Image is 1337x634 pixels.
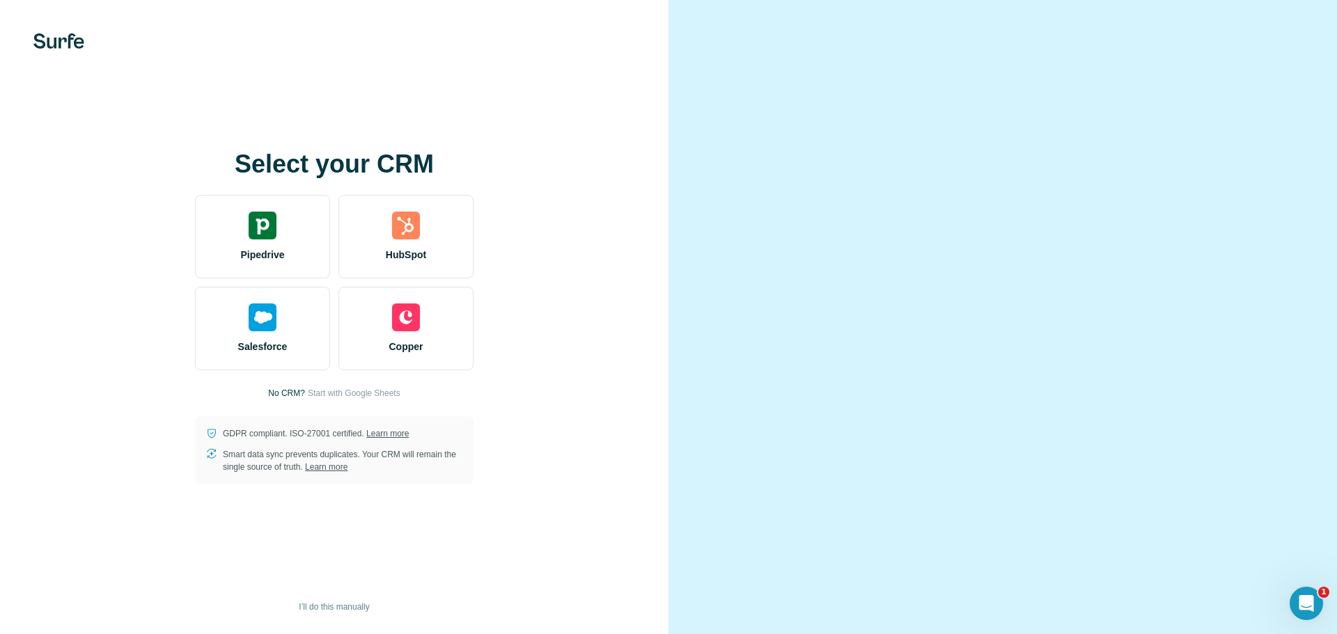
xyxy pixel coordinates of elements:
[392,212,420,239] img: hubspot's logo
[389,340,423,354] span: Copper
[249,212,276,239] img: pipedrive's logo
[305,462,347,472] a: Learn more
[240,248,284,262] span: Pipedrive
[33,33,84,49] img: Surfe's logo
[386,248,426,262] span: HubSpot
[308,387,400,399] button: Start with Google Sheets
[223,427,409,440] p: GDPR compliant. ISO-27001 certified.
[249,303,276,331] img: salesforce's logo
[238,340,288,354] span: Salesforce
[289,596,379,617] button: I’ll do this manually
[268,387,305,399] p: No CRM?
[299,601,369,613] span: I’ll do this manually
[195,150,474,178] h1: Select your CRM
[366,429,409,438] a: Learn more
[1290,587,1323,620] iframe: Intercom live chat
[392,303,420,331] img: copper's logo
[223,448,462,473] p: Smart data sync prevents duplicates. Your CRM will remain the single source of truth.
[1318,587,1329,598] span: 1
